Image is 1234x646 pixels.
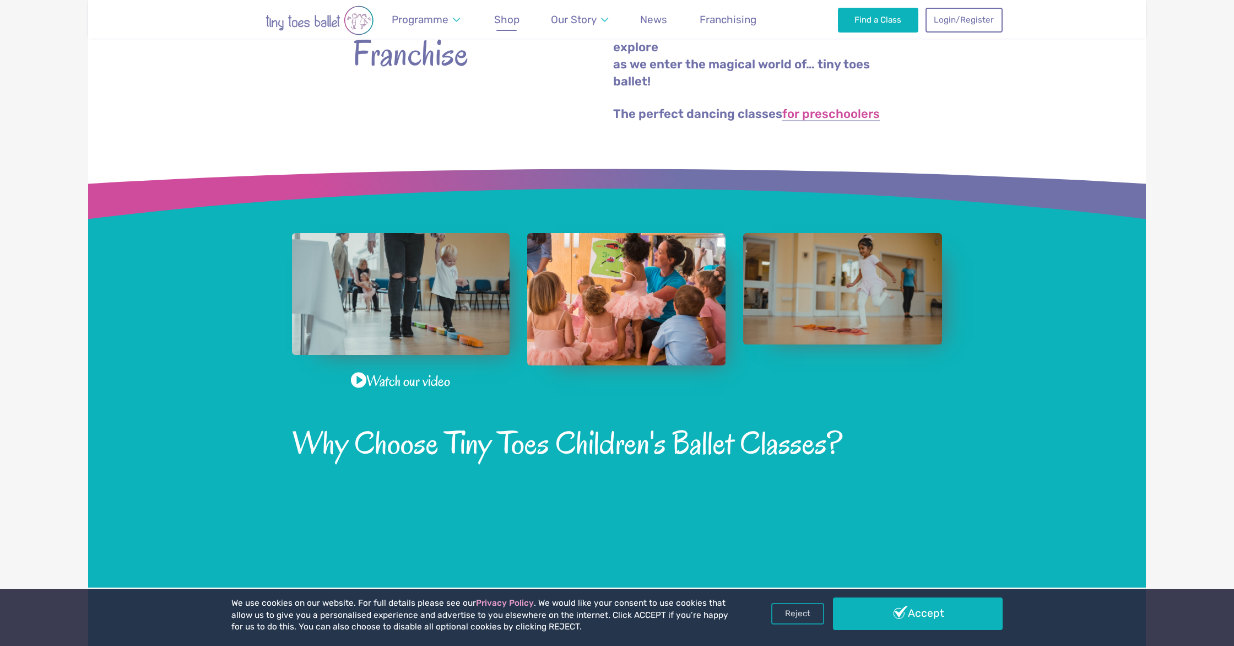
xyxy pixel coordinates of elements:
a: Login/Register [926,8,1003,32]
a: View full-size image [743,233,942,344]
a: Shop [489,7,524,33]
a: Our Story [546,7,614,33]
a: Programme [386,7,465,33]
a: View full-size image [527,233,726,365]
p: The perfect dancing classes [613,106,881,123]
a: Accept [833,597,1003,629]
a: Reject [771,603,824,624]
span: News [640,13,667,26]
a: Privacy Policy [476,598,534,608]
span: Shop [494,13,519,26]
h2: Why Choose Tiny Toes Children's Ballet Classes? [292,427,942,460]
p: We use cookies on our website. For full details please see our . We would like your consent to us... [231,597,733,633]
img: tiny toes ballet [231,6,408,35]
a: Watch our video [351,370,450,392]
span: Programme [392,13,448,26]
a: Franchising [694,7,761,33]
a: News [635,7,673,33]
a: Find a Class [838,8,919,32]
span: Our Story [551,13,597,26]
a: View full-size image [292,233,510,356]
span: Franchising [700,13,756,26]
a: for preschoolers [782,108,880,121]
